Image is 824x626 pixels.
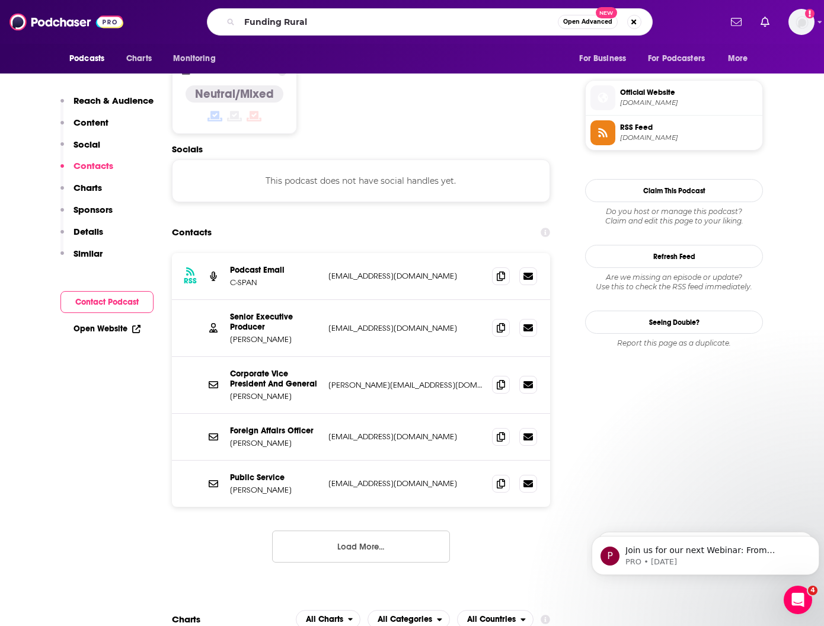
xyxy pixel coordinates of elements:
[585,207,763,216] span: Do you host or manage this podcast?
[328,380,483,390] p: [PERSON_NAME][EMAIL_ADDRESS][DOMAIN_NAME]
[230,391,319,401] p: [PERSON_NAME]
[74,95,154,106] p: Reach & Audience
[788,9,815,35] button: Show profile menu
[585,273,763,292] div: Are we missing an episode or update? Use this to check the RSS feed immediately.
[230,426,319,436] p: Foreign Affairs Officer
[620,133,758,142] span: feeds.megaphone.fm
[563,19,612,25] span: Open Advanced
[74,324,140,334] a: Open Website
[728,50,748,67] span: More
[184,276,197,286] h3: RSS
[585,179,763,202] button: Claim This Podcast
[579,50,626,67] span: For Business
[620,98,758,107] span: c-span.org
[306,615,343,624] span: All Charts
[60,226,103,248] button: Details
[230,472,319,483] p: Public Service
[784,586,812,614] iframe: Intercom live chat
[805,9,815,18] svg: Add a profile image
[60,182,102,204] button: Charts
[230,334,319,344] p: [PERSON_NAME]
[596,7,617,18] span: New
[328,432,483,442] p: [EMAIL_ADDRESS][DOMAIN_NAME]
[60,248,103,270] button: Similar
[60,291,154,313] button: Contact Podcast
[61,47,120,70] button: open menu
[172,614,200,625] h2: Charts
[60,139,100,161] button: Social
[74,160,113,171] p: Contacts
[230,369,319,389] p: Corporate Vice President And General
[172,143,550,155] h2: Socials
[60,160,113,182] button: Contacts
[173,50,215,67] span: Monitoring
[126,50,152,67] span: Charts
[788,9,815,35] span: Logged in as ddelgado
[585,338,763,348] div: Report this page as a duplicate.
[328,271,483,281] p: [EMAIL_ADDRESS][DOMAIN_NAME]
[585,245,763,268] button: Refresh Feed
[230,312,319,332] p: Senior Executive Producer
[272,531,450,563] button: Load More...
[60,117,108,139] button: Content
[558,15,618,29] button: Open AdvancedNew
[467,615,516,624] span: All Countries
[328,478,483,488] p: [EMAIL_ADDRESS][DOMAIN_NAME]
[172,221,212,244] h2: Contacts
[230,265,319,275] p: Podcast Email
[74,226,103,237] p: Details
[74,117,108,128] p: Content
[585,207,763,226] div: Claim and edit this page to your liking.
[9,11,123,33] img: Podchaser - Follow, Share and Rate Podcasts
[590,85,758,110] a: Official Website[DOMAIN_NAME]
[172,159,550,202] div: This podcast does not have social handles yet.
[585,311,763,334] a: Seeing Double?
[587,511,824,594] iframe: To enrich screen reader interactions, please activate Accessibility in Grammarly extension settings
[119,47,159,70] a: Charts
[230,277,319,288] p: C-SPAN
[726,12,746,32] a: Show notifications dropdown
[239,12,558,31] input: Search podcasts, credits, & more...
[640,47,722,70] button: open menu
[74,248,103,259] p: Similar
[74,139,100,150] p: Social
[788,9,815,35] img: User Profile
[328,323,483,333] p: [EMAIL_ADDRESS][DOMAIN_NAME]
[720,47,763,70] button: open menu
[378,615,432,624] span: All Categories
[571,47,641,70] button: open menu
[60,204,113,226] button: Sponsors
[69,50,104,67] span: Podcasts
[808,586,817,595] span: 4
[230,485,319,495] p: [PERSON_NAME]
[230,438,319,448] p: [PERSON_NAME]
[74,182,102,193] p: Charts
[620,122,758,133] span: RSS Feed
[165,47,231,70] button: open menu
[590,120,758,145] a: RSS Feed[DOMAIN_NAME]
[756,12,774,32] a: Show notifications dropdown
[620,87,758,98] span: Official Website
[195,87,274,101] h4: Neutral/Mixed
[60,95,154,117] button: Reach & Audience
[74,204,113,215] p: Sponsors
[207,8,653,36] div: Search podcasts, credits, & more...
[648,50,705,67] span: For Podcasters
